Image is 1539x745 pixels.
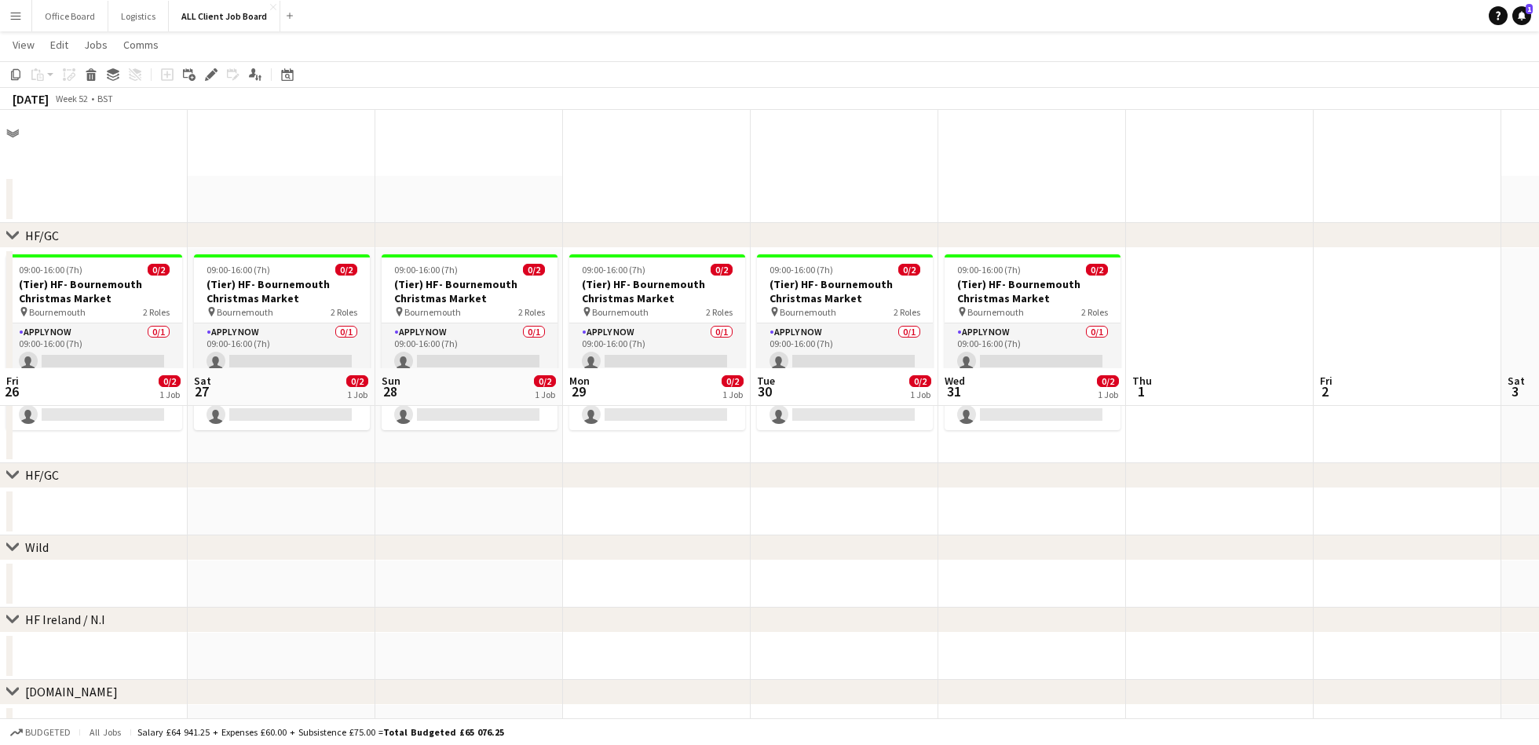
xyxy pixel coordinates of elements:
[86,726,124,738] span: All jobs
[1508,374,1525,388] span: Sat
[159,389,180,400] div: 1 Job
[909,375,931,387] span: 0/2
[534,375,556,387] span: 0/2
[335,264,357,276] span: 0/2
[379,382,400,400] span: 28
[957,264,1021,276] span: 09:00-16:00 (7h)
[25,228,59,243] div: HF/GC
[592,306,649,318] span: Bournemouth
[108,1,169,31] button: Logistics
[1097,375,1119,387] span: 0/2
[582,264,645,276] span: 09:00-16:00 (7h)
[518,306,545,318] span: 2 Roles
[6,254,182,430] app-job-card: 09:00-16:00 (7h)0/2(Tier) HF- Bournemouth Christmas Market Bournemouth2 RolesAPPLY NOW0/109:00-16...
[52,93,91,104] span: Week 52
[945,277,1120,305] h3: (Tier) HF- Bournemouth Christmas Market
[44,35,75,55] a: Edit
[523,264,545,276] span: 0/2
[910,389,930,400] div: 1 Job
[194,254,370,430] app-job-card: 09:00-16:00 (7h)0/2(Tier) HF- Bournemouth Christmas Market Bournemouth2 RolesAPPLY NOW0/109:00-16...
[404,306,461,318] span: Bournemouth
[1526,4,1533,14] span: 1
[382,277,557,305] h3: (Tier) HF- Bournemouth Christmas Market
[1086,264,1108,276] span: 0/2
[722,375,744,387] span: 0/2
[19,264,82,276] span: 09:00-16:00 (7h)
[1081,306,1108,318] span: 2 Roles
[123,38,159,52] span: Comms
[711,264,733,276] span: 0/2
[569,254,745,430] app-job-card: 09:00-16:00 (7h)0/2(Tier) HF- Bournemouth Christmas Market Bournemouth2 RolesAPPLY NOW0/109:00-16...
[6,35,41,55] a: View
[757,323,933,377] app-card-role: APPLY NOW0/109:00-16:00 (7h)
[137,726,504,738] div: Salary £64 941.25 + Expenses £60.00 + Subsistence £75.00 =
[382,374,400,388] span: Sun
[347,389,367,400] div: 1 Job
[382,254,557,430] app-job-card: 09:00-16:00 (7h)0/2(Tier) HF- Bournemouth Christmas Market Bournemouth2 RolesAPPLY NOW0/109:00-16...
[25,539,49,555] div: Wild
[769,264,833,276] span: 09:00-16:00 (7h)
[382,323,557,377] app-card-role: APPLY NOW0/109:00-16:00 (7h)
[6,277,182,305] h3: (Tier) HF- Bournemouth Christmas Market
[78,35,114,55] a: Jobs
[13,91,49,107] div: [DATE]
[894,306,920,318] span: 2 Roles
[757,254,933,430] app-job-card: 09:00-16:00 (7h)0/2(Tier) HF- Bournemouth Christmas Market Bournemouth2 RolesAPPLY NOW0/109:00-16...
[13,38,35,52] span: View
[383,726,504,738] span: Total Budgeted £65 076.25
[567,382,590,400] span: 29
[755,382,775,400] span: 30
[194,277,370,305] h3: (Tier) HF- Bournemouth Christmas Market
[25,684,118,699] div: [DOMAIN_NAME]
[967,306,1024,318] span: Bournemouth
[331,306,357,318] span: 2 Roles
[722,389,743,400] div: 1 Job
[159,375,181,387] span: 0/2
[217,306,273,318] span: Bournemouth
[192,382,211,400] span: 27
[1098,389,1118,400] div: 1 Job
[4,382,19,400] span: 26
[757,277,933,305] h3: (Tier) HF- Bournemouth Christmas Market
[1512,6,1531,25] a: 1
[1130,382,1152,400] span: 1
[706,306,733,318] span: 2 Roles
[97,93,113,104] div: BST
[569,374,590,388] span: Mon
[84,38,108,52] span: Jobs
[780,306,836,318] span: Bournemouth
[207,264,270,276] span: 09:00-16:00 (7h)
[898,264,920,276] span: 0/2
[535,389,555,400] div: 1 Job
[29,306,86,318] span: Bournemouth
[942,382,965,400] span: 31
[1132,374,1152,388] span: Thu
[394,264,458,276] span: 09:00-16:00 (7h)
[1318,382,1332,400] span: 2
[8,724,73,741] button: Budgeted
[945,323,1120,377] app-card-role: APPLY NOW0/109:00-16:00 (7h)
[50,38,68,52] span: Edit
[569,323,745,377] app-card-role: APPLY NOW0/109:00-16:00 (7h)
[194,323,370,377] app-card-role: APPLY NOW0/109:00-16:00 (7h)
[945,374,965,388] span: Wed
[117,35,165,55] a: Comms
[6,323,182,377] app-card-role: APPLY NOW0/109:00-16:00 (7h)
[194,374,211,388] span: Sat
[569,277,745,305] h3: (Tier) HF- Bournemouth Christmas Market
[1505,382,1525,400] span: 3
[757,374,775,388] span: Tue
[346,375,368,387] span: 0/2
[25,612,105,627] div: HF Ireland / N.I
[148,264,170,276] span: 0/2
[25,467,59,483] div: HF/GC
[6,374,19,388] span: Fri
[945,254,1120,430] app-job-card: 09:00-16:00 (7h)0/2(Tier) HF- Bournemouth Christmas Market Bournemouth2 RolesAPPLY NOW0/109:00-16...
[25,727,71,738] span: Budgeted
